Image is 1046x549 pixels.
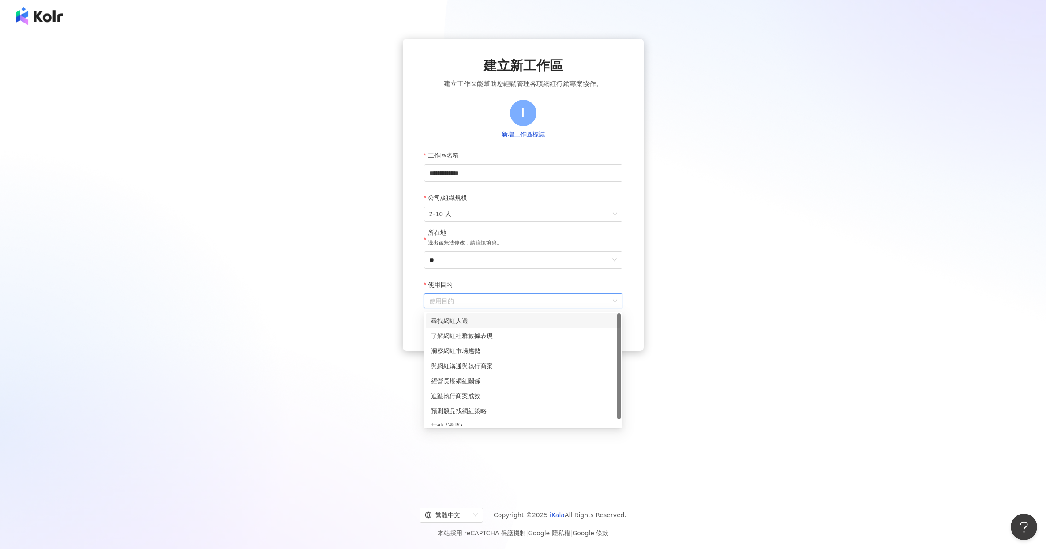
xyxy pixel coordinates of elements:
[484,56,563,75] span: 建立新工作區
[426,388,621,403] div: 追蹤執行商案成效
[528,530,570,537] a: Google 隱私權
[431,421,615,431] div: 其他 (選填)
[426,373,621,388] div: 經營長期網紅關係
[612,257,617,263] span: down
[424,189,474,207] label: 公司/組織規模
[429,207,617,221] span: 2-10 人
[425,508,470,522] div: 繁體中文
[426,328,621,343] div: 了解網紅社群數據表現
[570,530,573,537] span: |
[444,79,603,89] span: 建立工作區能幫助您輕鬆管理各項網紅行銷專案協作。
[431,331,615,341] div: 了解網紅社群數據表現
[499,130,547,139] button: 新增工作區標誌
[526,530,528,537] span: |
[424,276,459,293] label: 使用目的
[431,361,615,371] div: 與網紅溝通與執行商案
[428,229,502,237] div: 所在地
[431,316,615,326] div: 尋找網紅人選
[426,313,621,328] div: 尋找網紅人選
[16,7,63,25] img: logo
[1011,514,1037,540] iframe: Help Scout Beacon - Open
[426,403,621,418] div: 預測競品找網紅策略
[426,343,621,358] div: 洞察網紅市場趨勢
[424,164,622,182] input: 工作區名稱
[431,406,615,416] div: 預測競品找網紅策略
[521,102,525,123] span: I
[431,346,615,356] div: 洞察網紅市場趨勢
[431,376,615,386] div: 經營長期網紅關係
[424,147,465,164] label: 工作區名稱
[431,391,615,401] div: 追蹤執行商案成效
[438,528,608,538] span: 本站採用 reCAPTCHA 保護機制
[428,239,502,248] p: 送出後無法修改，請謹慎填寫。
[426,358,621,373] div: 與網紅溝通與執行商案
[550,511,565,519] a: iKala
[426,418,621,433] div: 其他 (選填)
[572,530,608,537] a: Google 條款
[494,510,626,520] span: Copyright © 2025 All Rights Reserved.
